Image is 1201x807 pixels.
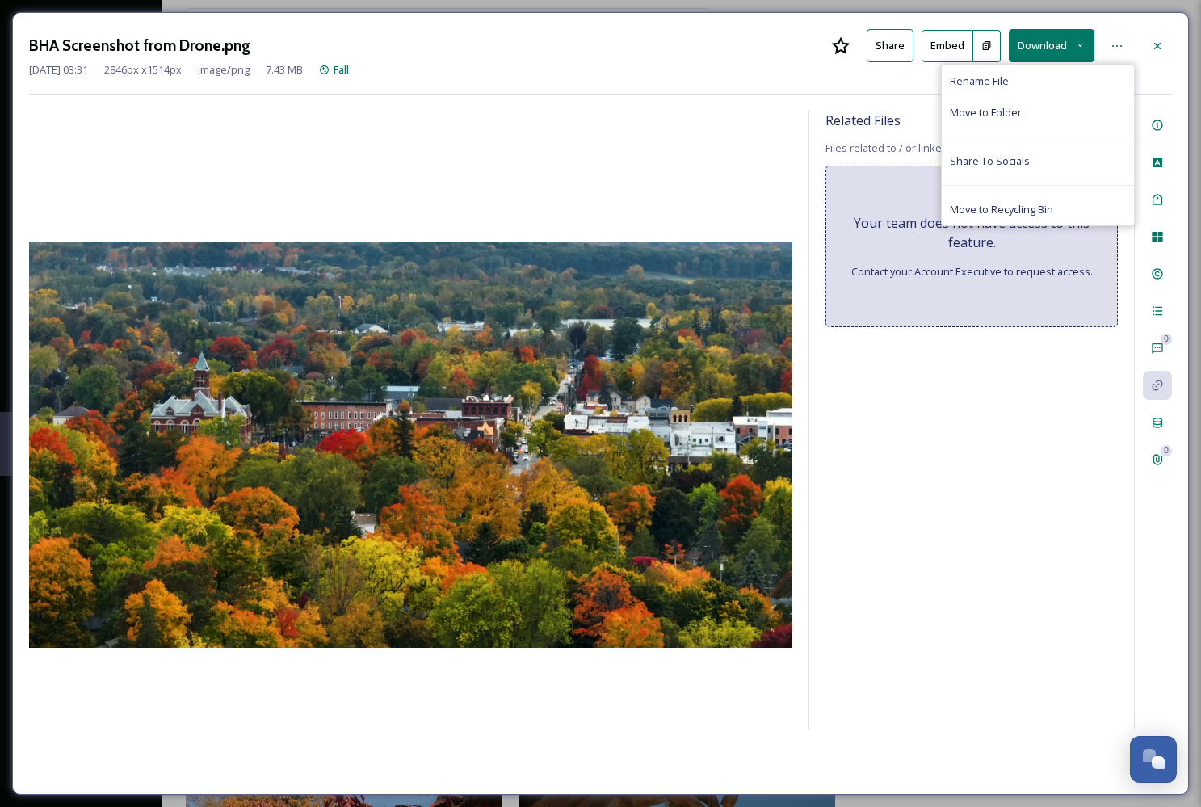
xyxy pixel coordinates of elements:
[198,62,250,78] span: image/png
[825,111,901,130] span: Related Files
[842,213,1101,252] span: Your team does not have access to this feature.
[1009,29,1094,62] button: Download
[851,264,1093,280] span: Contact your Account Executive to request access.
[950,105,1022,120] span: Move to Folder
[29,34,250,57] h3: BHA Screenshot from Drone.png
[1130,736,1177,783] button: Open Chat
[1161,334,1172,345] div: 0
[29,242,792,648] img: local-10146-BHA%20Screenshot%20from%20Drone.png.png
[825,141,1001,155] span: Files related to / or linked to this file.
[867,29,913,62] button: Share
[29,62,88,78] span: [DATE] 03:31
[1161,445,1172,456] div: 0
[950,202,1053,217] span: Move to Recycling Bin
[922,30,973,62] button: Embed
[950,74,1009,89] span: Rename File
[950,153,1030,169] span: Share To Socials
[334,62,349,77] span: Fall
[266,62,303,78] span: 7.43 MB
[104,62,182,78] span: 2846 px x 1514 px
